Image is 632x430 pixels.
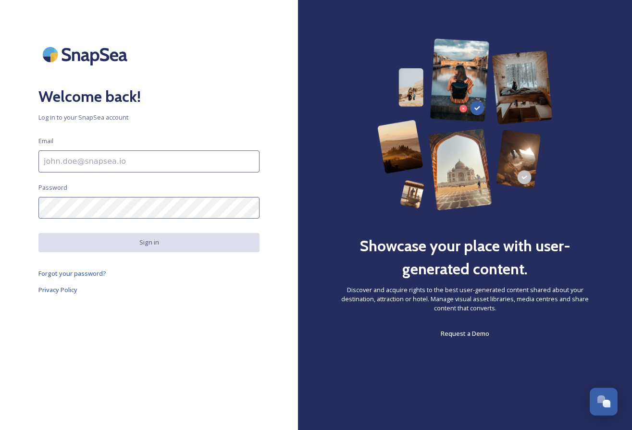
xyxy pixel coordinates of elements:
[38,136,53,146] span: Email
[336,285,594,313] span: Discover and acquire rights to the best user-generated content shared about your destination, att...
[38,284,260,295] a: Privacy Policy
[38,285,77,294] span: Privacy Policy
[441,328,489,339] a: Request a Demo
[38,183,67,192] span: Password
[38,269,106,278] span: Forgot your password?
[38,85,260,108] h2: Welcome back!
[336,234,594,281] h2: Showcase your place with user-generated content.
[590,388,618,416] button: Open Chat
[38,38,135,71] img: SnapSea Logo
[38,150,260,172] input: john.doe@snapsea.io
[38,233,260,252] button: Sign in
[38,268,260,279] a: Forgot your password?
[38,113,260,122] span: Log in to your SnapSea account
[377,38,553,210] img: 63b42ca75bacad526042e722_Group%20154-p-800.png
[441,329,489,338] span: Request a Demo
